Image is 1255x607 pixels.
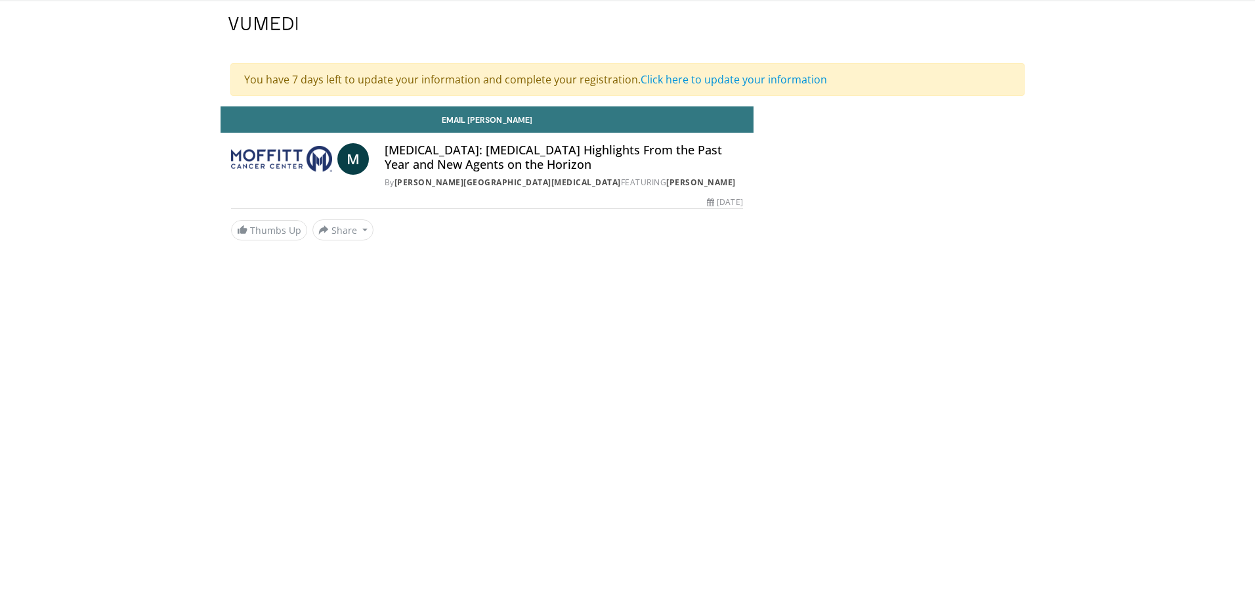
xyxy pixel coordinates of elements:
img: VuMedi Logo [228,17,298,30]
a: Thumbs Up [231,220,307,240]
h4: [MEDICAL_DATA]: [MEDICAL_DATA] Highlights From the Past Year and New Agents on the Horizon [385,143,743,171]
div: You have 7 days left to update your information and complete your registration. [230,63,1025,96]
a: [PERSON_NAME] [666,177,736,188]
div: [DATE] [707,196,742,208]
button: Share [312,219,373,240]
div: By FEATURING [385,177,743,189]
a: M [337,143,369,175]
a: [PERSON_NAME][GEOGRAPHIC_DATA][MEDICAL_DATA] [394,177,621,188]
a: Click here to update your information [641,72,827,87]
a: Email [PERSON_NAME] [221,106,754,133]
img: Moffitt Cancer Center [231,143,332,175]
